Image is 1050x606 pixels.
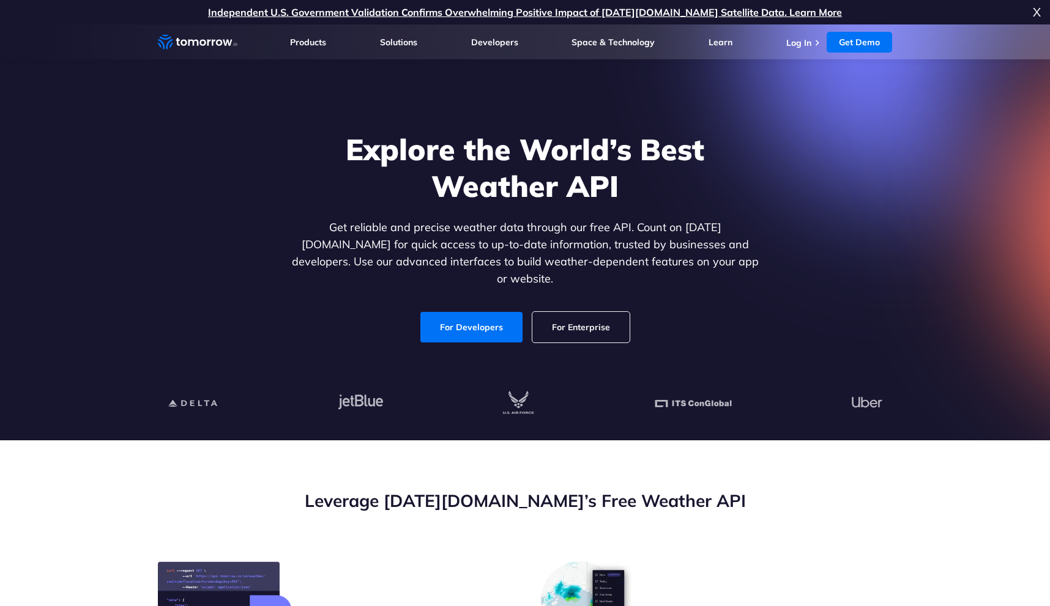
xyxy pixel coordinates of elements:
h2: Leverage [DATE][DOMAIN_NAME]’s Free Weather API [158,489,892,512]
a: Independent U.S. Government Validation Confirms Overwhelming Positive Impact of [DATE][DOMAIN_NAM... [208,6,842,18]
a: Solutions [380,37,417,48]
a: Developers [471,37,518,48]
a: For Developers [420,312,523,342]
p: Get reliable and precise weather data through our free API. Count on [DATE][DOMAIN_NAME] for quic... [289,219,761,287]
a: Home link [158,33,237,51]
h1: Explore the World’s Best Weather API [289,131,761,204]
a: Products [290,37,326,48]
a: Log In [786,37,811,48]
a: Get Demo [827,32,892,53]
a: For Enterprise [532,312,630,342]
a: Space & Technology [572,37,655,48]
a: Learn [709,37,732,48]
